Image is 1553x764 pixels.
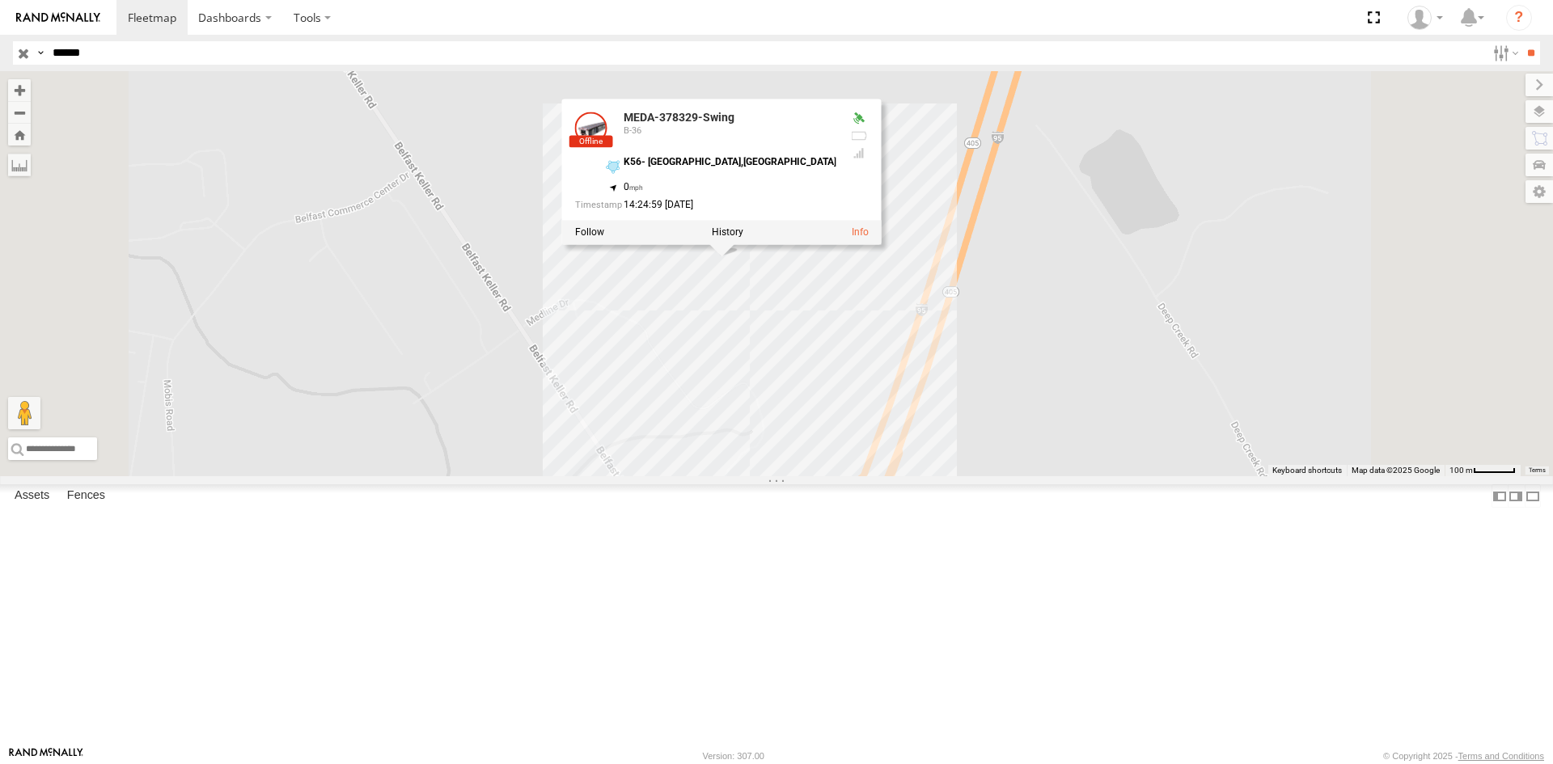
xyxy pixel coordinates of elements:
i: ? [1506,5,1532,31]
button: Zoom Home [8,124,31,146]
button: Zoom in [8,79,31,101]
label: Dock Summary Table to the Left [1492,484,1508,508]
a: View Asset Details [852,226,869,238]
label: Search Query [34,41,47,65]
label: Hide Summary Table [1525,484,1541,508]
label: Search Filter Options [1487,41,1521,65]
a: Visit our Website [9,748,83,764]
span: 0 [624,182,644,193]
button: Map Scale: 100 m per 49 pixels [1445,465,1521,476]
label: View Asset History [712,226,743,238]
div: MEDA-378329-Swing [624,112,836,124]
label: Assets [6,485,57,508]
span: 100 m [1449,466,1473,475]
label: Dock Summary Table to the Right [1508,484,1524,508]
label: Map Settings [1525,180,1553,203]
div: Date/time of location update [575,200,836,210]
div: K56- [GEOGRAPHIC_DATA],[GEOGRAPHIC_DATA] [624,157,836,167]
div: © Copyright 2025 - [1383,751,1544,761]
div: James Nichols [1402,6,1449,30]
button: Drag Pegman onto the map to open Street View [8,397,40,429]
button: Zoom out [8,101,31,124]
div: Last Event GSM Signal Strength [849,147,869,160]
label: Measure [8,154,31,176]
a: Terms and Conditions [1458,751,1544,761]
label: Fences [59,485,113,508]
button: Keyboard shortcuts [1272,465,1342,476]
div: Version: 307.00 [703,751,764,761]
span: Map data ©2025 Google [1352,466,1440,475]
div: B-36 [624,126,836,136]
a: Terms (opens in new tab) [1529,467,1546,474]
div: No battery health information received from this device. [849,129,869,142]
div: Valid GPS Fix [849,112,869,125]
label: Realtime tracking of Asset [575,226,604,238]
img: rand-logo.svg [16,12,100,23]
